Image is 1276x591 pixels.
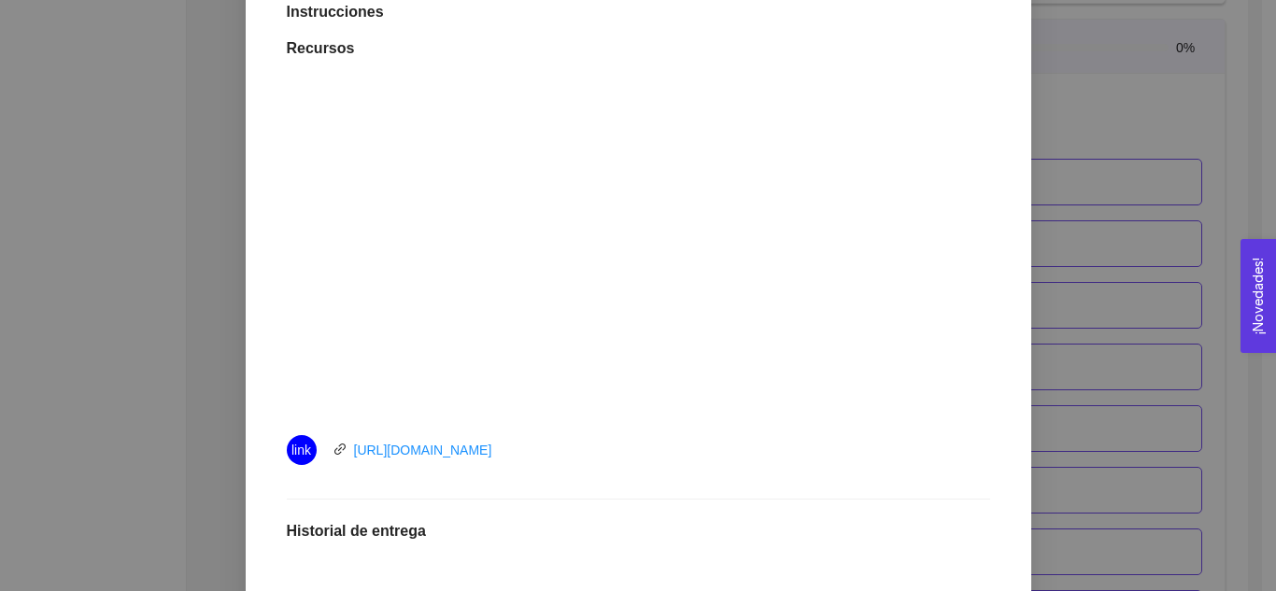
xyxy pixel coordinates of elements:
iframe: 08Alan Propuesta de Valor [339,80,937,416]
h1: Instrucciones [287,3,990,21]
h1: Recursos [287,39,990,58]
span: link [333,443,347,456]
span: link [291,435,311,465]
a: [URL][DOMAIN_NAME] [354,443,492,457]
h1: Historial de entrega [287,522,990,541]
button: Open Feedback Widget [1241,239,1276,353]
